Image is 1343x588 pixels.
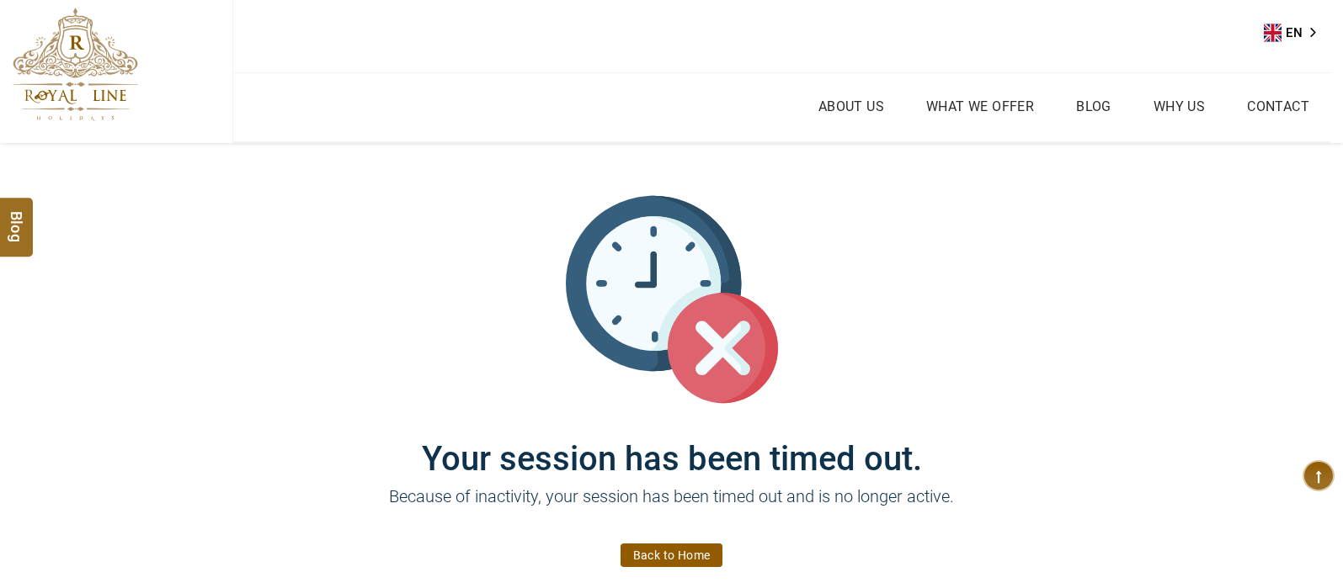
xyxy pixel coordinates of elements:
a: About Us [814,94,888,119]
h1: Your session has been timed out. [167,405,1177,479]
a: Why Us [1149,94,1209,119]
a: Contact [1243,94,1314,119]
a: Back to Home [621,543,723,567]
p: Because of inactivity, your session has been timed out and is no longer active. [167,484,1177,534]
a: What we Offer [922,94,1038,119]
img: session_time_out.svg [566,193,778,405]
span: Blog [6,210,28,225]
a: EN [1264,20,1328,45]
aside: Language selected: English [1264,20,1328,45]
div: Language [1264,20,1328,45]
a: Blog [1072,94,1116,119]
img: The Royal Line Holidays [13,8,138,121]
